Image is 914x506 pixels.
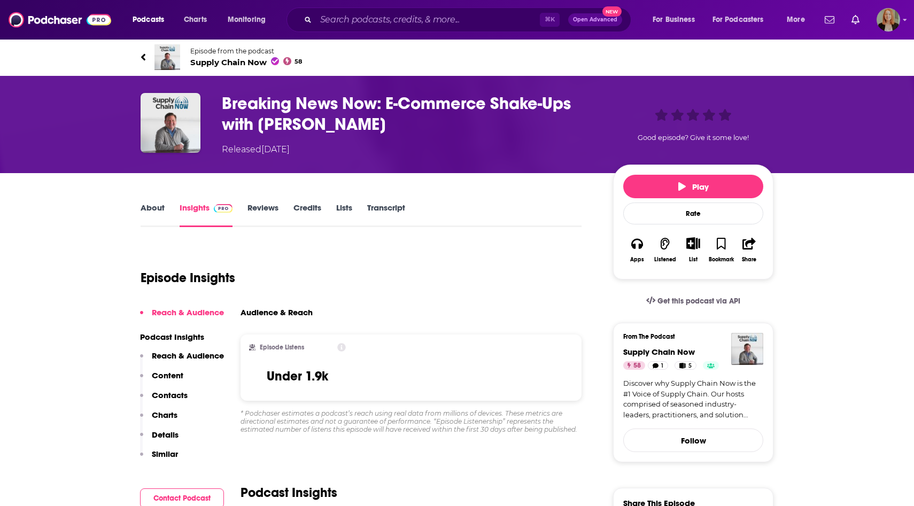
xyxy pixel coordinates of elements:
[140,307,224,327] button: Reach & Audience
[152,370,183,380] p: Content
[214,204,233,213] img: Podchaser Pro
[742,256,756,263] div: Share
[152,390,188,400] p: Contacts
[133,12,164,27] span: Podcasts
[316,11,540,28] input: Search podcasts, credits, & more...
[877,8,900,32] span: Logged in as emckenzie
[295,59,302,64] span: 58
[140,390,188,410] button: Contacts
[623,175,763,198] button: Play
[633,361,641,371] span: 58
[661,361,663,371] span: 1
[638,288,749,314] a: Get this podcast via API
[568,13,622,26] button: Open AdvancedNew
[241,409,582,433] div: * Podchaser estimates a podcast’s reach using real data from millions of devices. These metrics a...
[877,8,900,32] img: User Profile
[623,230,651,269] button: Apps
[689,256,698,263] div: List
[712,12,764,27] span: For Podcasters
[706,11,779,28] button: open menu
[152,410,177,420] p: Charts
[297,7,641,32] div: Search podcasts, credits, & more...
[657,297,740,306] span: Get this podcast via API
[260,344,304,351] h2: Episode Listens
[152,430,179,440] p: Details
[367,203,405,227] a: Transcript
[241,485,337,501] h2: Podcast Insights
[220,11,280,28] button: open menu
[707,230,735,269] button: Bookmark
[267,368,328,384] h3: Under 1.9k
[222,143,290,156] div: Released [DATE]
[190,47,302,55] span: Episode from the podcast
[573,17,617,22] span: Open Advanced
[877,8,900,32] button: Show profile menu
[180,203,233,227] a: InsightsPodchaser Pro
[190,57,302,67] span: Supply Chain Now
[623,378,763,420] a: Discover why Supply Chain Now is the #1 Voice of Supply Chain. Our hosts comprised of seasoned in...
[141,93,200,153] img: Breaking News Now: E-Commerce Shake-Ups with Max Garland
[630,256,644,263] div: Apps
[847,11,864,29] a: Show notifications dropdown
[735,230,763,269] button: Share
[141,270,235,286] h1: Episode Insights
[125,11,178,28] button: open menu
[623,429,763,452] button: Follow
[779,11,818,28] button: open menu
[623,203,763,224] div: Rate
[682,237,704,249] button: Show More Button
[648,361,668,370] a: 1
[154,44,180,70] img: Supply Chain Now
[787,12,805,27] span: More
[152,449,178,459] p: Similar
[247,203,278,227] a: Reviews
[140,351,224,370] button: Reach & Audience
[653,12,695,27] span: For Business
[184,12,207,27] span: Charts
[709,256,734,263] div: Bookmark
[152,307,224,317] p: Reach & Audience
[222,93,596,135] h3: Breaking News Now: E-Commerce Shake-Ups with Max Garland
[645,11,708,28] button: open menu
[623,333,755,340] h3: From The Podcast
[651,230,679,269] button: Listened
[140,370,183,390] button: Content
[731,333,763,365] img: Supply Chain Now
[228,12,266,27] span: Monitoring
[602,6,622,17] span: New
[241,307,313,317] h3: Audience & Reach
[623,361,645,370] a: 58
[638,134,749,142] span: Good episode? Give it some love!
[623,347,695,357] a: Supply Chain Now
[820,11,839,29] a: Show notifications dropdown
[140,410,177,430] button: Charts
[141,44,457,70] a: Supply Chain NowEpisode from the podcastSupply Chain Now58
[654,256,676,263] div: Listened
[678,182,709,192] span: Play
[177,11,213,28] a: Charts
[679,230,707,269] div: Show More ButtonList
[140,449,178,469] button: Similar
[140,430,179,449] button: Details
[293,203,321,227] a: Credits
[540,13,560,27] span: ⌘ K
[688,361,692,371] span: 5
[141,203,165,227] a: About
[675,361,696,370] a: 5
[152,351,224,361] p: Reach & Audience
[336,203,352,227] a: Lists
[9,10,111,30] img: Podchaser - Follow, Share and Rate Podcasts
[140,332,224,342] p: Podcast Insights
